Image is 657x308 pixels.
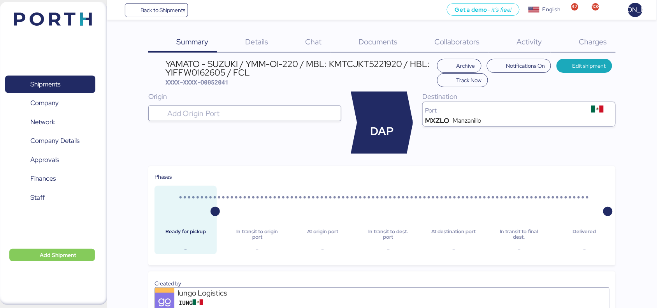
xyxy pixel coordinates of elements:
input: Add Origin Port [166,109,338,118]
div: At origin port [298,229,348,240]
span: Collaborators [435,37,480,47]
span: Company [30,97,59,109]
div: Delivered [560,229,610,240]
div: - [560,245,610,254]
span: Details [246,37,269,47]
div: YAMATO - SUZUKI / YMM-OI-220 / MBL: KMTCJKT5221920 / HBL: YIFFW0162605 / FCL [165,60,433,77]
span: Add Shipment [40,250,76,260]
span: Network [30,116,55,128]
div: At destination port [429,229,479,240]
div: Created by [155,279,610,288]
span: Summary [177,37,209,47]
span: Documents [359,37,398,47]
span: Approvals [30,154,59,165]
div: Iungo Logistics [177,288,271,298]
span: Notifications On [506,61,545,70]
div: - [298,245,348,254]
span: Edit shipment [573,61,606,70]
div: In transit to final dest. [494,229,544,240]
span: XXXX-XXXX-O0052041 [165,78,228,86]
div: - [429,245,479,254]
a: Staff [5,189,95,207]
a: Company [5,94,95,112]
button: Track Now [437,73,488,87]
a: Company Details [5,132,95,150]
button: Archive [437,59,481,73]
button: Edit shipment [557,59,612,73]
div: - [161,245,211,254]
span: Chat [306,37,322,47]
span: Back to Shipments [141,5,185,15]
div: - [363,245,413,254]
div: - [494,245,544,254]
div: Phases [155,172,610,181]
a: Approvals [5,151,95,169]
button: Notifications On [487,59,552,73]
span: Finances [30,173,56,184]
span: Staff [30,192,45,203]
a: Finances [5,170,95,188]
span: Company Details [30,135,79,146]
span: DAP [370,123,393,140]
div: In transit to dest. port [363,229,413,240]
div: Manzanillo [453,118,481,124]
div: Port [425,107,581,114]
div: Destination [422,92,616,102]
a: Back to Shipments [125,3,188,17]
button: Add Shipment [9,249,95,261]
span: Activity [517,37,542,47]
span: Charges [579,37,607,47]
span: Track Now [457,76,482,85]
div: In transit to origin port [232,229,282,240]
span: Archive [457,61,475,70]
div: MXZLO [425,118,449,124]
div: - [232,245,282,254]
span: Shipments [30,79,60,90]
div: Ready for pickup [161,229,211,240]
div: Origin [148,92,342,102]
button: Menu [112,4,125,17]
div: English [543,5,560,14]
a: Network [5,113,95,131]
a: Shipments [5,76,95,93]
